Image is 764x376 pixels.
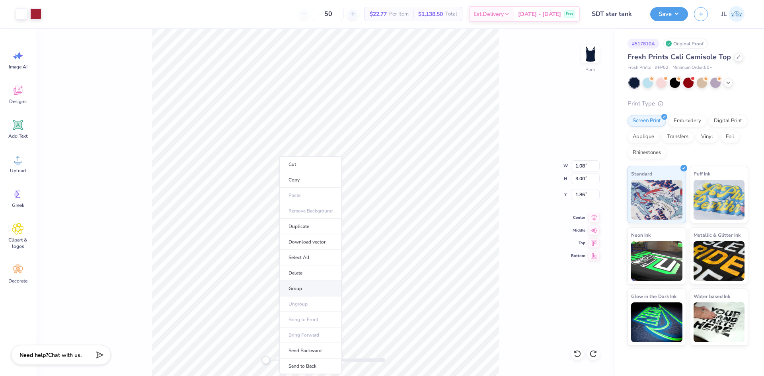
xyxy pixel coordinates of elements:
[583,46,598,62] img: Back
[279,281,342,296] li: Group
[631,292,676,300] span: Glow in the Dark Ink
[696,131,718,143] div: Vinyl
[571,240,585,246] span: Top
[279,343,342,358] li: Send Backward
[585,66,596,73] div: Back
[721,131,739,143] div: Foil
[631,231,651,239] span: Neon Ink
[8,278,27,284] span: Decorate
[518,10,561,18] span: [DATE] - [DATE]
[628,131,659,143] div: Applique
[12,202,24,208] span: Greek
[721,10,727,19] span: JL
[19,351,48,359] strong: Need help?
[694,169,710,178] span: Puff Ink
[474,10,504,18] span: Est. Delivery
[694,231,741,239] span: Metallic & Glitter Ink
[628,52,731,62] span: Fresh Prints Cali Camisole Top
[279,172,342,188] li: Copy
[5,237,31,249] span: Clipart & logos
[571,253,585,259] span: Bottom
[279,156,342,172] li: Cut
[279,358,342,374] li: Send to Back
[279,250,342,265] li: Select All
[729,6,745,22] img: Jairo Laqui
[8,133,27,139] span: Add Text
[631,180,682,220] img: Standard
[662,131,694,143] div: Transfers
[694,241,745,281] img: Metallic & Glitter Ink
[279,265,342,281] li: Delete
[445,10,457,18] span: Total
[262,356,270,364] div: Accessibility label
[663,39,708,49] div: Original Proof
[10,168,26,174] span: Upload
[628,99,748,108] div: Print Type
[709,115,747,127] div: Digital Print
[370,10,387,18] span: $22.77
[655,64,668,71] span: # FP52
[389,10,409,18] span: Per Item
[279,219,342,234] li: Duplicate
[279,234,342,250] li: Download vector
[631,169,652,178] span: Standard
[586,6,644,22] input: Untitled Design
[418,10,443,18] span: $1,138.50
[718,6,748,22] a: JL
[694,292,730,300] span: Water based Ink
[650,7,688,21] button: Save
[9,64,27,70] span: Image AI
[9,98,27,105] span: Designs
[694,180,745,220] img: Puff Ink
[566,11,573,17] span: Free
[628,115,666,127] div: Screen Print
[48,351,82,359] span: Chat with us.
[571,214,585,221] span: Center
[571,227,585,234] span: Middle
[628,39,659,49] div: # 517810A
[668,115,706,127] div: Embroidery
[628,64,651,71] span: Fresh Prints
[628,147,666,159] div: Rhinestones
[672,64,712,71] span: Minimum Order: 50 +
[631,241,682,281] img: Neon Ink
[631,302,682,342] img: Glow in the Dark Ink
[694,302,745,342] img: Water based Ink
[313,7,344,21] input: – –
